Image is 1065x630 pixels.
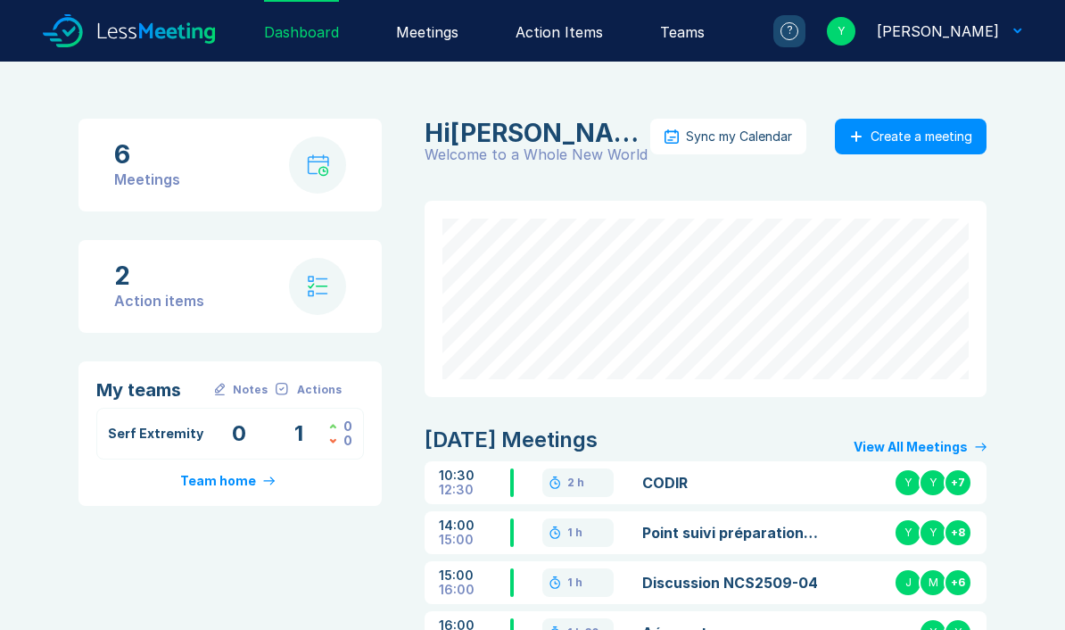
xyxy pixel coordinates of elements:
div: 15:00 [439,568,510,583]
div: Y [919,468,947,497]
img: calendar-with-clock.svg [307,154,329,177]
a: ? [752,15,805,47]
div: Meetings with Notes this Week [209,419,269,448]
a: Team home [180,474,280,488]
button: Create a meeting [835,119,987,154]
div: 0 [343,434,352,448]
div: 16:00 [439,583,510,597]
div: Meetings [114,169,180,190]
div: 0 [343,419,352,434]
div: + 7 [944,468,972,497]
a: CODIR [642,472,820,493]
a: Point suivi préparation d'audit GMED [642,522,820,543]
div: Actions Assigned this Week [329,434,352,448]
div: 15:00 [439,533,510,547]
a: Serf Extremity [108,426,203,441]
div: Y [894,518,922,547]
div: Create a meeting [871,129,972,144]
div: Yannick RICOL [877,21,999,42]
div: J [894,568,922,597]
div: Y [919,518,947,547]
img: check-list.svg [308,276,328,297]
div: Open Action Items [269,419,330,448]
div: 2 [114,261,204,290]
div: + 6 [944,568,972,597]
div: Team home [180,474,256,488]
div: ? [780,22,798,40]
div: Actions [297,383,342,397]
div: Notes [233,383,268,397]
div: [DATE] Meetings [425,426,598,454]
a: Discussion NCS2509-04 [642,572,820,593]
div: 1 h [567,576,582,590]
div: 14:00 [439,518,510,533]
img: arrow-right-primary.svg [263,477,275,485]
div: + 8 [944,518,972,547]
button: Sync my Calendar [650,119,806,154]
div: Action items [114,290,204,311]
a: View All Meetings [854,440,987,454]
div: 2 h [567,476,584,490]
div: 6 [114,140,180,169]
img: caret-down-red.svg [329,438,336,443]
div: Y [894,468,922,497]
div: Welcome to a Whole New World of Meetings [425,147,650,162]
div: Sync my Calendar [686,129,792,144]
img: caret-up-green.svg [329,424,336,429]
div: Actions Closed this Week [329,419,352,434]
div: Y [827,17,855,46]
div: M [919,568,947,597]
div: My teams [96,379,208,401]
div: 12:30 [439,483,510,497]
div: Yannick RICOL [425,119,640,147]
div: 1 h [567,526,582,540]
div: 10:30 [439,468,510,483]
div: View All Meetings [854,440,968,454]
